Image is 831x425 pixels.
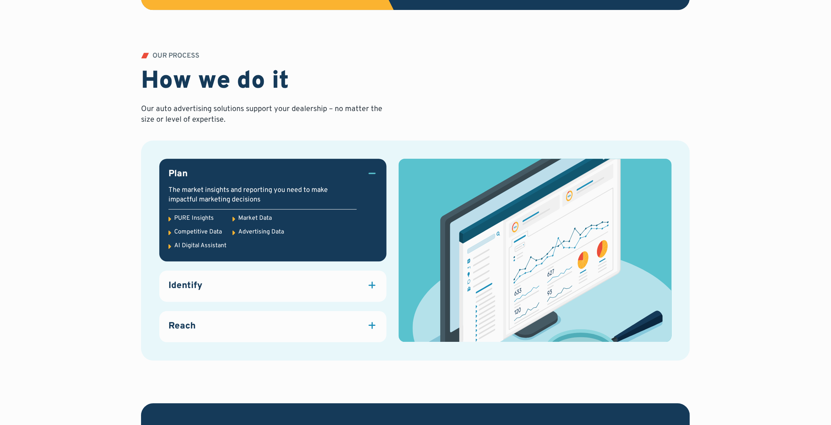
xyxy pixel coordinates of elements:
[168,320,196,333] h3: Reach
[141,67,289,97] h2: How we do it
[174,228,222,236] div: Competitive Data
[168,280,202,293] h3: Identify
[238,228,284,236] div: Advertising Data
[238,214,272,222] div: Market Data
[141,104,385,125] p: Our auto advertising solutions support your dealership – no matter the size or level of expertise.
[168,168,188,181] h3: Plan
[174,214,214,222] div: PURE Insights
[168,185,357,204] div: The market insights and reporting you need to make impactful marketing decisions
[399,159,672,342] img: dashboard
[152,53,199,60] div: OUR PROCESS
[174,241,226,250] div: AI Digital Assistant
